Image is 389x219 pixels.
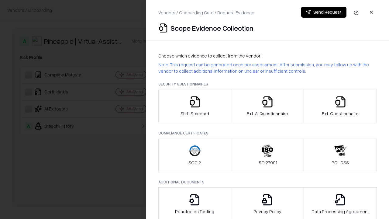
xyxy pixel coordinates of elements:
p: Scope Evidence Collection [170,23,253,33]
p: B+L Questionnaire [322,110,359,117]
button: PCI-DSS [304,138,377,172]
p: Shift Standard [181,110,209,117]
p: Security Questionnaires [158,82,377,87]
p: Choose which evidence to collect from the vendor: [158,53,377,59]
p: PCI-DSS [332,159,349,166]
button: B+L Questionnaire [304,89,377,123]
button: B+L AI Questionnaire [231,89,304,123]
button: ISO 27001 [231,138,304,172]
button: SOC 2 [158,138,231,172]
p: Compliance Certificates [158,130,377,136]
p: ISO 27001 [258,159,277,166]
p: Additional Documents [158,179,377,185]
p: Note: This request can be generated once per assessment. After submission, you may follow up with... [158,61,377,74]
p: Penetration Testing [175,208,214,215]
p: Vendors / Onboarding Card / Request Evidence [158,9,254,16]
p: SOC 2 [188,159,201,166]
button: Shift Standard [158,89,231,123]
p: Data Processing Agreement [312,208,369,215]
p: B+L AI Questionnaire [247,110,288,117]
button: Send Request [301,7,346,18]
p: Privacy Policy [253,208,281,215]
